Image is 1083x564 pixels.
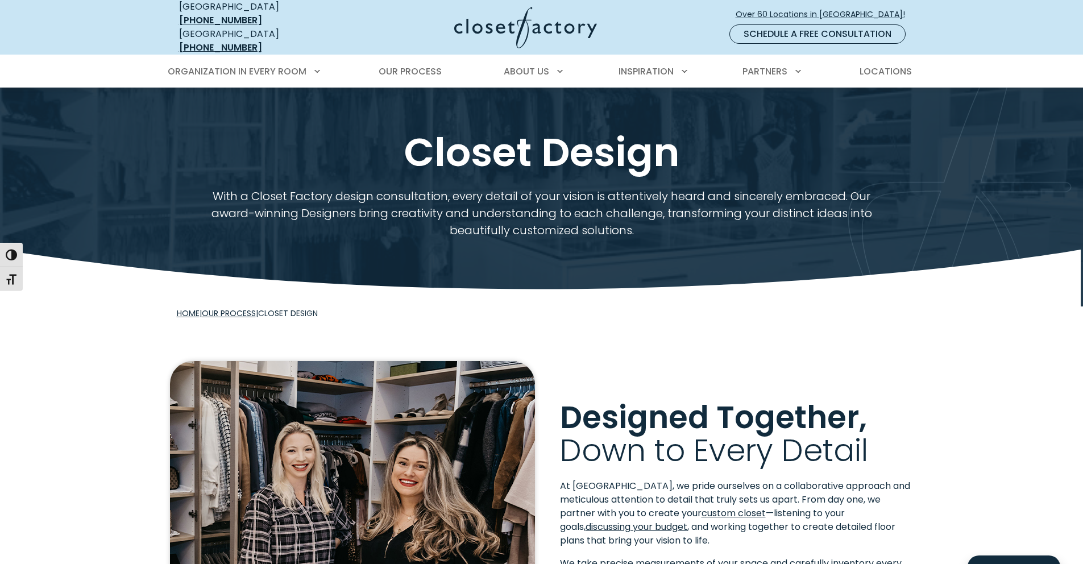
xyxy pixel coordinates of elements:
span: | | [177,308,318,319]
a: Our Process [202,308,256,319]
nav: Primary Menu [160,56,924,88]
a: Schedule a Free Consultation [729,24,906,44]
h1: Closet Design [177,131,907,174]
a: custom closet [702,507,766,520]
a: discussing your budget [586,520,687,533]
span: Closet Design [258,308,318,319]
span: Partners [742,65,787,78]
p: At [GEOGRAPHIC_DATA], we pride ourselves on a collaborative approach and meticulous attention to ... [560,479,914,548]
span: About Us [504,65,549,78]
div: [GEOGRAPHIC_DATA] [179,27,344,55]
span: Organization in Every Room [168,65,306,78]
a: [PHONE_NUMBER] [179,14,262,27]
a: Home [177,308,200,319]
a: Over 60 Locations in [GEOGRAPHIC_DATA]! [735,5,915,24]
span: Our Process [379,65,442,78]
img: Closet Factory Logo [454,7,597,48]
span: Down to Every Detail [560,429,868,472]
span: Locations [860,65,912,78]
span: Designed Together, [560,396,867,439]
span: Inspiration [619,65,674,78]
p: With a Closet Factory design consultation, every detail of your vision is attentively heard and s... [208,188,875,239]
a: [PHONE_NUMBER] [179,41,262,54]
span: Over 60 Locations in [GEOGRAPHIC_DATA]! [736,9,914,20]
